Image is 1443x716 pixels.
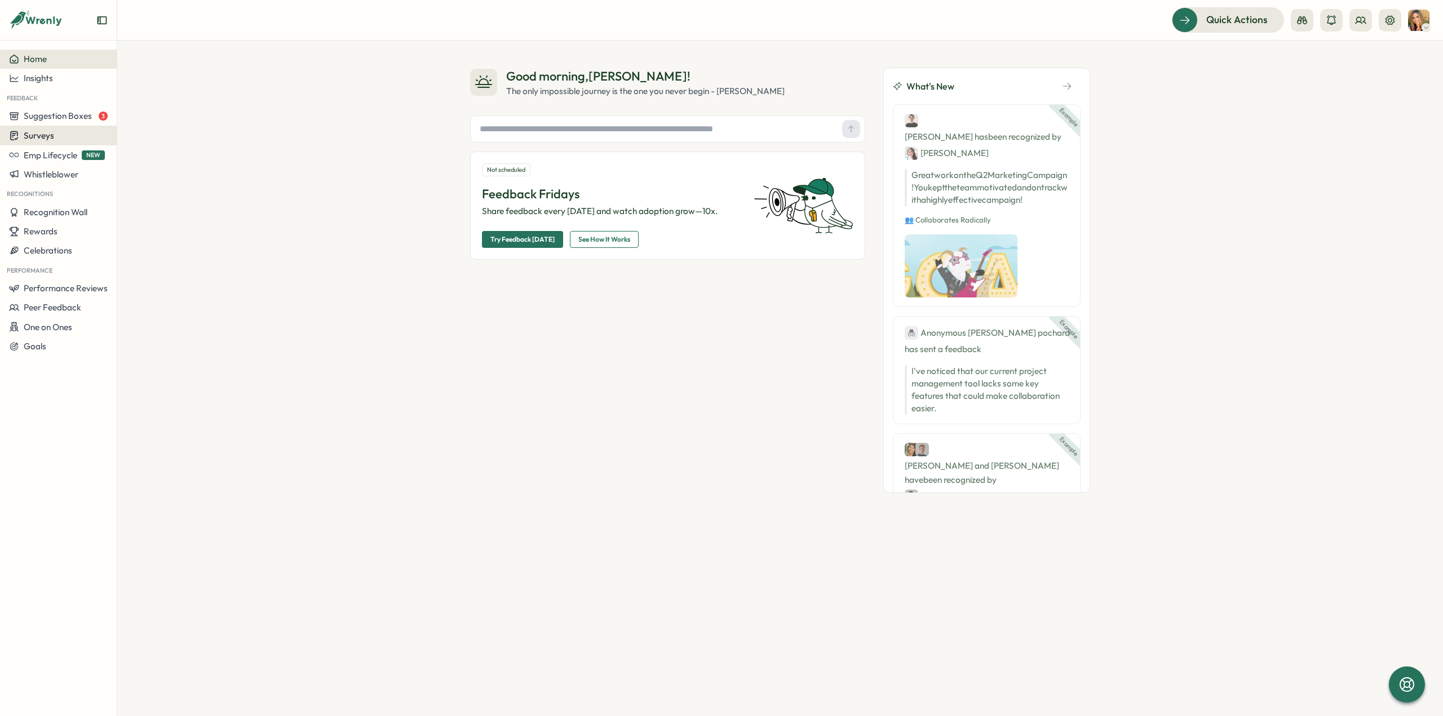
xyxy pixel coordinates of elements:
[24,283,108,293] span: Performance Reviews
[570,231,639,248] button: See How It Works
[24,322,72,332] span: One on Ones
[24,169,78,180] span: Whistleblower
[905,146,989,160] div: [PERSON_NAME]
[905,114,918,127] img: Ben
[24,341,46,352] span: Goals
[506,68,785,85] div: Good morning , [PERSON_NAME] !
[24,302,81,313] span: Peer Feedback
[911,365,1069,415] p: I've noticed that our current project management tool lacks some key features that could make col...
[905,326,1070,340] div: Anonymous [PERSON_NAME] pochard
[905,489,989,503] div: [PERSON_NAME]
[905,146,918,160] img: Jane
[1172,7,1284,32] button: Quick Actions
[905,490,918,503] img: Carlos
[1206,12,1268,27] span: Quick Actions
[905,443,918,456] img: Cassie
[905,114,1069,160] div: [PERSON_NAME] has been recognized by
[506,85,785,97] div: The only impossible journey is the one you never begin - [PERSON_NAME]
[490,232,555,247] span: Try Feedback [DATE]
[905,215,1069,225] p: 👥 Collaborates Radically
[905,234,1017,297] img: Recognition Image
[1408,10,1429,31] img: Tarin O'Neill
[24,226,57,237] span: Rewards
[482,163,530,176] div: Not scheduled
[96,15,108,26] button: Expand sidebar
[24,207,87,217] span: Recognition Wall
[99,112,108,121] span: 3
[905,169,1069,206] p: Great work on the Q2 Marketing Campaign! You kept the team motivated and on track with a highly e...
[24,245,72,256] span: Celebrations
[906,79,954,94] span: What's New
[578,232,630,247] span: See How It Works
[915,443,929,456] img: Jack
[82,150,105,160] span: NEW
[482,231,563,248] button: Try Feedback [DATE]
[482,185,740,203] p: Feedback Fridays
[24,150,77,161] span: Emp Lifecycle
[24,110,92,121] span: Suggestion Boxes
[482,205,740,217] p: Share feedback every [DATE] and watch adoption grow—10x.
[905,326,1069,356] div: has sent a feedback
[905,443,1069,503] div: [PERSON_NAME] and [PERSON_NAME] have been recognized by
[24,130,54,141] span: Surveys
[24,73,53,83] span: Insights
[24,54,47,64] span: Home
